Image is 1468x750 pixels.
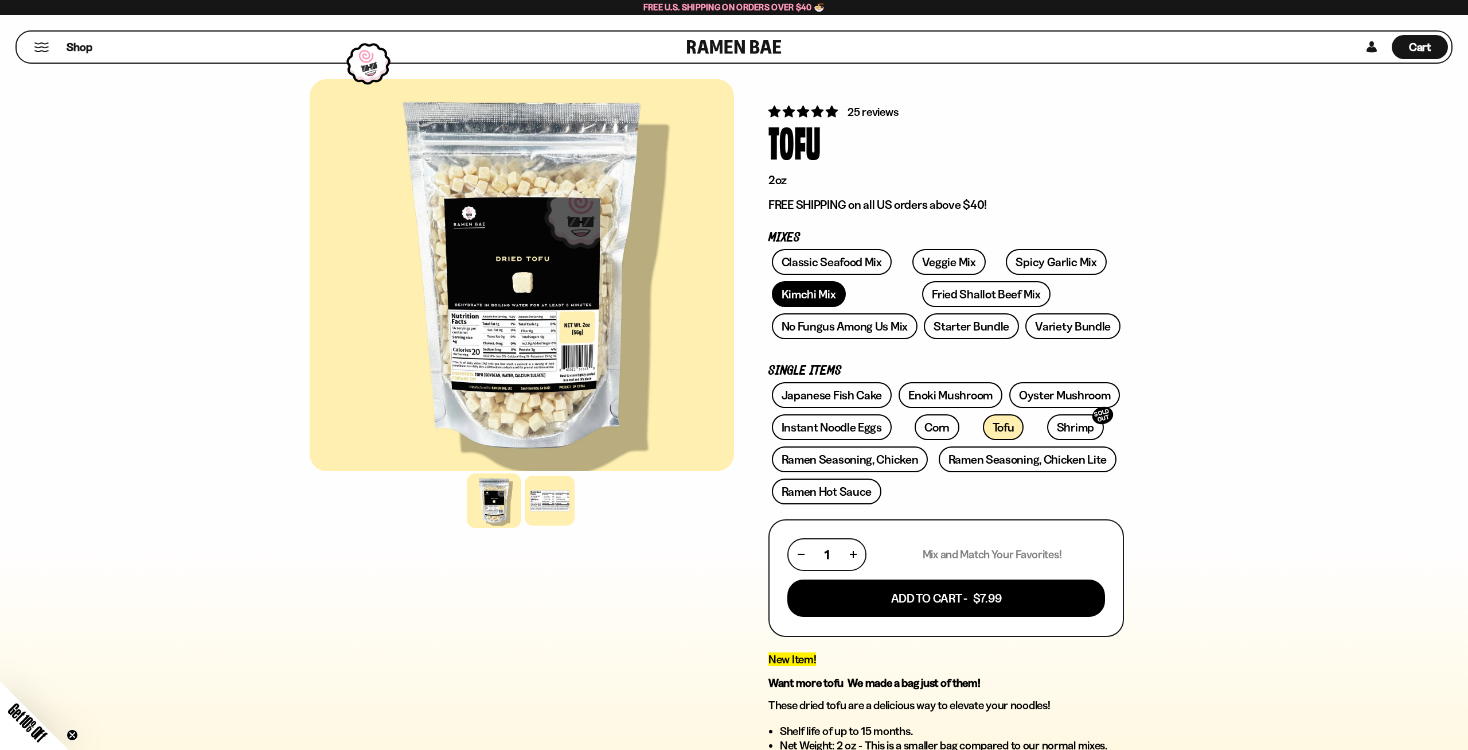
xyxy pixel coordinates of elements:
[772,446,928,472] a: Ramen Seasoning, Chicken
[899,382,1002,408] a: Enoki Mushroom
[922,281,1050,307] a: Fried Shallot Beef Mix
[825,547,829,562] span: 1
[787,580,1105,617] button: Add To Cart - $7.99
[939,446,1116,472] a: Ramen Seasoning, Chicken Lite
[1392,32,1448,63] div: Cart
[772,382,892,408] a: Japanese Fish Cake
[768,197,1124,212] p: FREE SHIPPING on all US orders above $40!
[912,249,986,275] a: Veggie Mix
[772,313,918,339] a: No Fungus Among Us Mix
[768,104,840,119] span: 4.80 stars
[768,676,981,690] strong: Want more tofu We made a bag just of them!
[924,313,1019,339] a: Starter Bundle
[768,232,1124,243] p: Mixes
[643,2,825,13] span: Free U.S. Shipping on Orders over $40 🍜
[772,281,846,307] a: Kimchi Mix
[768,173,1124,188] p: 2oz
[768,366,1124,376] p: Single Items
[67,40,92,55] span: Shop
[1006,249,1106,275] a: Spicy Garlic Mix
[772,249,892,275] a: Classic Seafood Mix
[67,35,92,59] a: Shop
[772,479,882,504] a: Ramen Hot Sauce
[772,414,892,440] a: Instant Noodle Eggs
[915,414,959,440] a: Corn
[780,724,1124,739] li: Shelf life of up to 15 months.
[768,652,816,666] span: New Item!
[1009,382,1120,408] a: Oyster Mushroom
[34,42,49,52] button: Mobile Menu Trigger
[5,700,50,745] span: Get 10% Off
[768,698,1124,713] p: These dried tofu are a delicious way to elevate your noodles!
[848,105,898,119] span: 25 reviews
[768,120,821,163] div: Tofu
[1025,313,1120,339] a: Variety Bundle
[67,729,78,741] button: Close teaser
[1047,414,1104,440] a: ShrimpSOLD OUT
[1090,405,1115,427] div: SOLD OUT
[1409,40,1431,54] span: Cart
[923,547,1062,562] p: Mix and Match Your Favorites!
